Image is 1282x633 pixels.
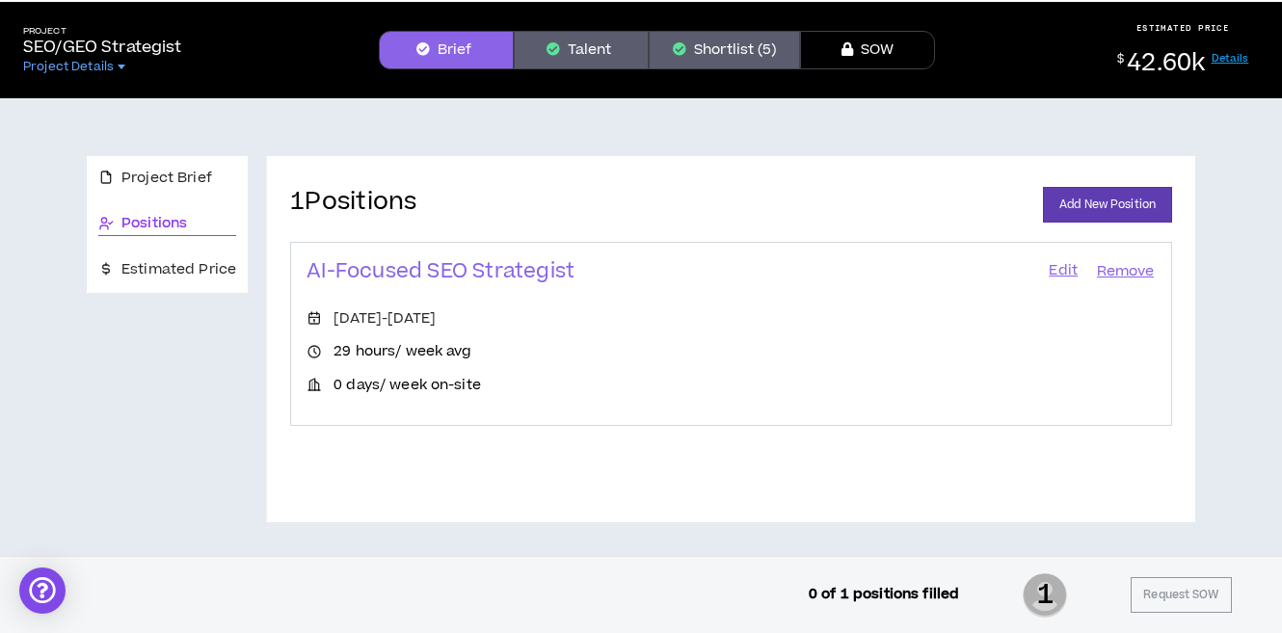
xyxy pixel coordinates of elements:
[19,567,66,614] div: Open Intercom Messenger
[1047,258,1080,285] a: Edit
[1023,571,1067,620] span: 1
[1212,51,1249,66] a: Details
[23,36,182,59] p: SEO/GEO Strategist
[307,258,574,285] h3: AI-Focused SEO Strategist
[121,259,236,280] span: Estimated Price
[121,168,212,189] span: Project Brief
[1095,258,1156,285] button: Remove
[23,26,182,37] h5: Project
[1127,46,1205,80] span: 42.60k
[1131,577,1231,613] button: Request SOW
[334,375,481,396] p: 0 days / week on-site
[379,31,514,69] button: Brief
[121,213,187,234] span: Positions
[800,31,935,69] button: SOW
[809,584,959,605] p: 0 of 1 positions filled
[23,59,114,74] span: Project Details
[514,31,649,69] button: Talent
[649,31,800,69] button: Shortlist (5)
[334,341,472,362] p: 29 hours / week avg
[1136,22,1230,34] p: ESTIMATED PRICE
[1117,51,1124,67] sup: $
[290,187,416,223] h4: 1 Positions
[307,308,1156,341] li: [DATE] - [DATE]
[1043,187,1172,223] a: Add New Position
